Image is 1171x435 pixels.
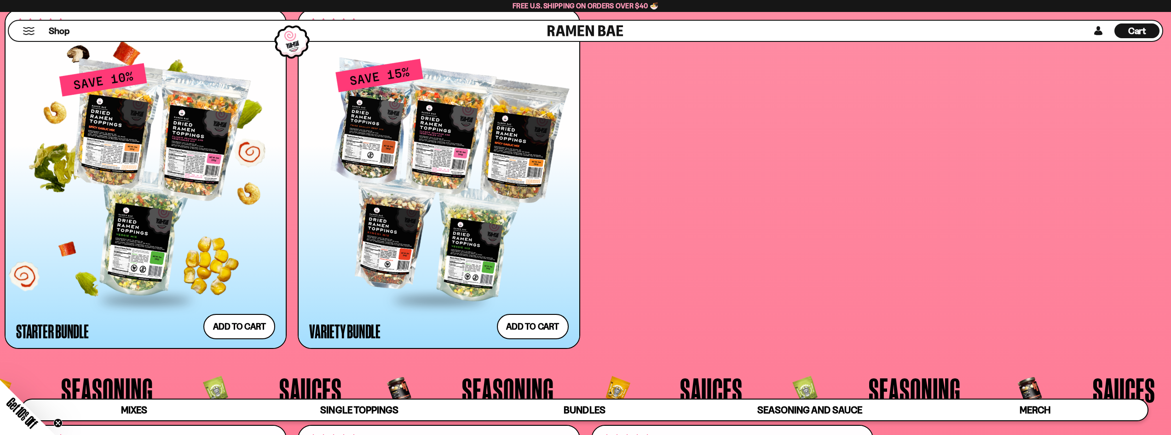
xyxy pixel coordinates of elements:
a: Shop [49,23,69,38]
a: Single Toppings [247,400,472,420]
span: Shop [49,25,69,37]
span: Seasoning [61,373,153,407]
div: Variety Bundle [309,323,381,339]
button: Add to cart [497,314,569,339]
a: Seasoning and Sauce [697,400,922,420]
span: Free U.S. Shipping on Orders over $40 🍜 [513,1,658,10]
a: Cart [1114,21,1159,41]
span: Seasoning [462,373,554,407]
div: Starter Bundle [16,323,89,339]
span: Single Toppings [320,404,398,416]
span: Seasoning and Sauce [757,404,862,416]
span: Merch [1020,404,1050,416]
span: Sauces [1093,373,1155,407]
a: Merch [923,400,1148,420]
a: Mixes [22,400,247,420]
span: Sauces [680,373,743,407]
span: Mixes [121,404,147,416]
button: Close teaser [53,418,63,428]
a: Bundles [472,400,697,420]
button: Add to cart [203,314,275,339]
span: Get 10% Off [4,395,40,431]
span: Bundles [564,404,605,416]
span: Sauces [279,373,342,407]
button: Mobile Menu Trigger [23,27,35,35]
a: 4.63 stars 6355 reviews $114.99 Variety Bundle Add to cart [298,9,580,349]
span: Seasoning [869,373,961,407]
a: 4.71 stars 4845 reviews $69.99 Starter Bundle Add to cart [5,9,287,349]
span: Cart [1128,25,1146,36]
